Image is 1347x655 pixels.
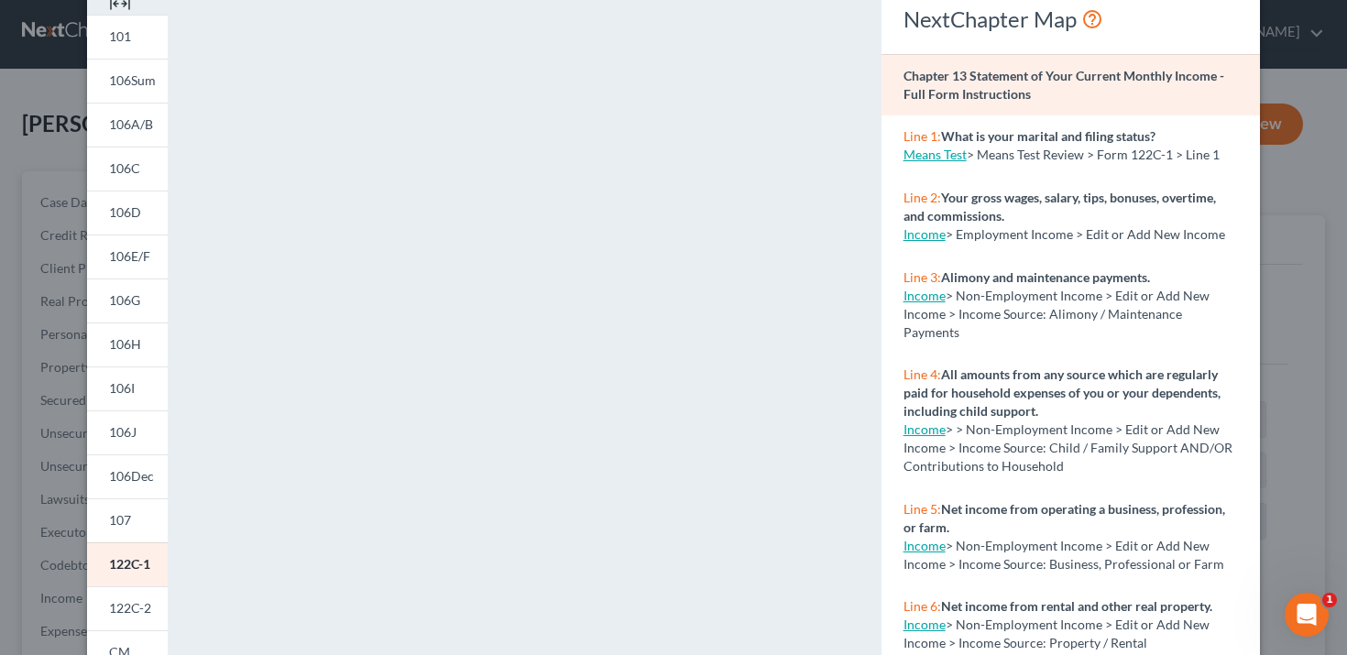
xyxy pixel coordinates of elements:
a: 106Dec [87,454,168,498]
span: > Employment Income > Edit or Add New Income [946,226,1225,242]
a: Income [903,288,946,303]
strong: All amounts from any source which are regularly paid for household expenses of you or your depend... [903,366,1221,419]
span: > Non-Employment Income > Edit or Add New Income > Income Source: Property / Rental [903,617,1210,650]
a: 106G [87,278,168,322]
span: 101 [109,28,131,44]
a: 106A/B [87,103,168,147]
strong: Alimony and maintenance payments. [941,269,1150,285]
iframe: Intercom live chat [1285,593,1329,637]
span: Line 5: [903,501,941,517]
span: 107 [109,512,131,528]
strong: Net income from operating a business, profession, or farm. [903,501,1225,535]
a: 106I [87,366,168,410]
a: 122C-2 [87,586,168,630]
strong: Chapter 13 Statement of Your Current Monthly Income - Full Form Instructions [903,68,1224,102]
a: Means Test [903,147,967,162]
span: 106Dec [109,468,154,484]
a: 106Sum [87,59,168,103]
a: 106E/F [87,235,168,278]
span: 122C-2 [109,600,151,616]
span: 106Sum [109,72,156,88]
a: 106H [87,322,168,366]
a: 106J [87,410,168,454]
a: 122C-1 [87,542,168,586]
span: 106J [109,424,137,440]
span: Line 6: [903,598,941,614]
a: 106D [87,191,168,235]
strong: What is your marital and filing status? [941,128,1155,144]
a: Income [903,421,946,437]
a: Income [903,538,946,553]
span: 106I [109,380,135,396]
span: Line 1: [903,128,941,144]
div: NextChapter Map [903,5,1238,34]
span: > Non-Employment Income > Edit or Add New Income > Income Source: Business, Professional or Farm [903,538,1224,572]
span: 106D [109,204,141,220]
span: 106E/F [109,248,150,264]
span: Line 2: [903,190,941,205]
span: 106G [109,292,140,308]
span: Line 3: [903,269,941,285]
span: > Means Test Review > Form 122C-1 > Line 1 [967,147,1220,162]
span: 106H [109,336,141,352]
span: Line 4: [903,366,941,382]
a: Income [903,226,946,242]
span: 106C [109,160,140,176]
a: 106C [87,147,168,191]
span: > Non-Employment Income > Edit or Add New Income > Income Source: Alimony / Maintenance Payments [903,288,1210,340]
span: > > Non-Employment Income > Edit or Add New Income > Income Source: Child / Family Support AND/OR... [903,421,1232,474]
span: 122C-1 [109,556,150,572]
a: 101 [87,15,168,59]
a: 107 [87,498,168,542]
a: Income [903,617,946,632]
strong: Your gross wages, salary, tips, bonuses, overtime, and commissions. [903,190,1216,224]
span: 1 [1322,593,1337,607]
span: 106A/B [109,116,153,132]
strong: Net income from rental and other real property. [941,598,1212,614]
